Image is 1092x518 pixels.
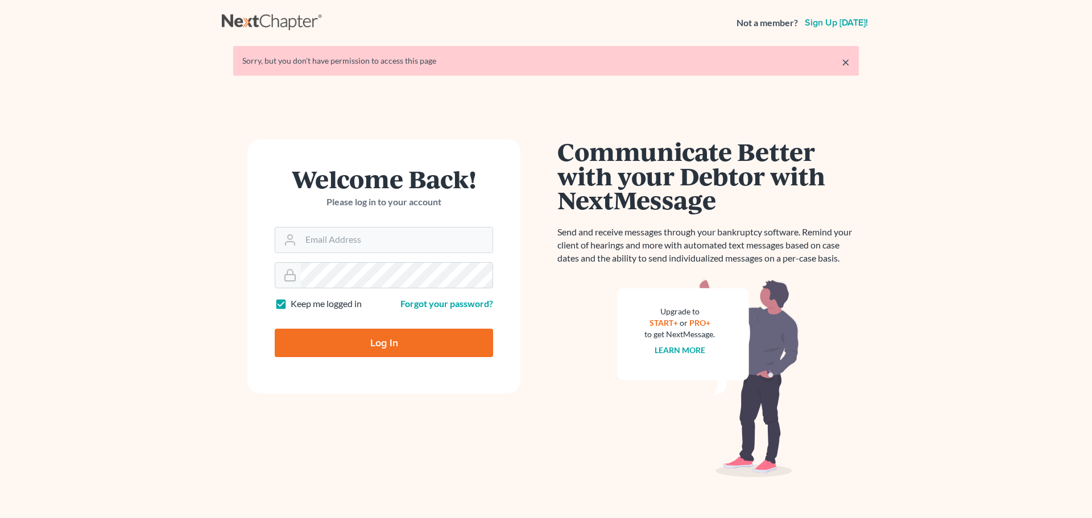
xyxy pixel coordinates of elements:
div: Sorry, but you don't have permission to access this page [242,55,850,67]
img: nextmessage_bg-59042aed3d76b12b5cd301f8e5b87938c9018125f34e5fa2b7a6b67550977c72.svg [617,279,799,478]
input: Log In [275,329,493,357]
div: Upgrade to [644,306,715,317]
a: START+ [650,318,678,328]
label: Keep me logged in [291,297,362,310]
h1: Welcome Back! [275,167,493,191]
div: to get NextMessage. [644,329,715,340]
a: × [842,55,850,69]
h1: Communicate Better with your Debtor with NextMessage [557,139,859,212]
a: Sign up [DATE]! [803,18,870,27]
input: Email Address [301,227,493,252]
strong: Not a member? [737,16,798,30]
span: or [680,318,688,328]
p: Send and receive messages through your bankruptcy software. Remind your client of hearings and mo... [557,226,859,265]
a: Learn more [655,345,705,355]
a: Forgot your password? [400,298,493,309]
a: PRO+ [689,318,710,328]
p: Please log in to your account [275,196,493,209]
